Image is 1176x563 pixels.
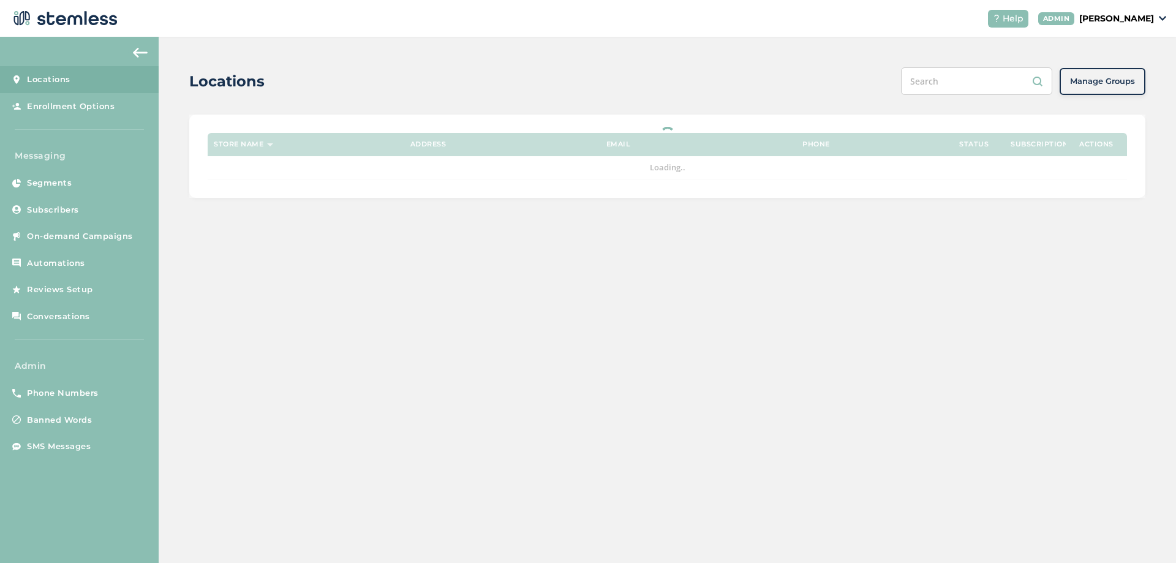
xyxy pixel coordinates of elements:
h2: Locations [189,70,265,93]
span: Reviews Setup [27,284,93,296]
span: SMS Messages [27,440,91,453]
img: logo-dark-0685b13c.svg [10,6,118,31]
span: Conversations [27,311,90,323]
img: icon_down-arrow-small-66adaf34.svg [1159,16,1166,21]
span: Help [1003,12,1023,25]
span: Enrollment Options [27,100,115,113]
img: icon-arrow-back-accent-c549486e.svg [133,48,148,58]
p: [PERSON_NAME] [1079,12,1154,25]
span: Segments [27,177,72,189]
span: Locations [27,74,70,86]
span: Banned Words [27,414,92,426]
span: Phone Numbers [27,387,99,399]
iframe: Chat Widget [1115,504,1176,563]
div: ADMIN [1038,12,1075,25]
button: Manage Groups [1060,68,1145,95]
img: icon-help-white-03924b79.svg [993,15,1000,22]
span: On-demand Campaigns [27,230,133,243]
span: Subscribers [27,204,79,216]
input: Search [901,67,1052,95]
span: Automations [27,257,85,270]
span: Manage Groups [1070,75,1135,88]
